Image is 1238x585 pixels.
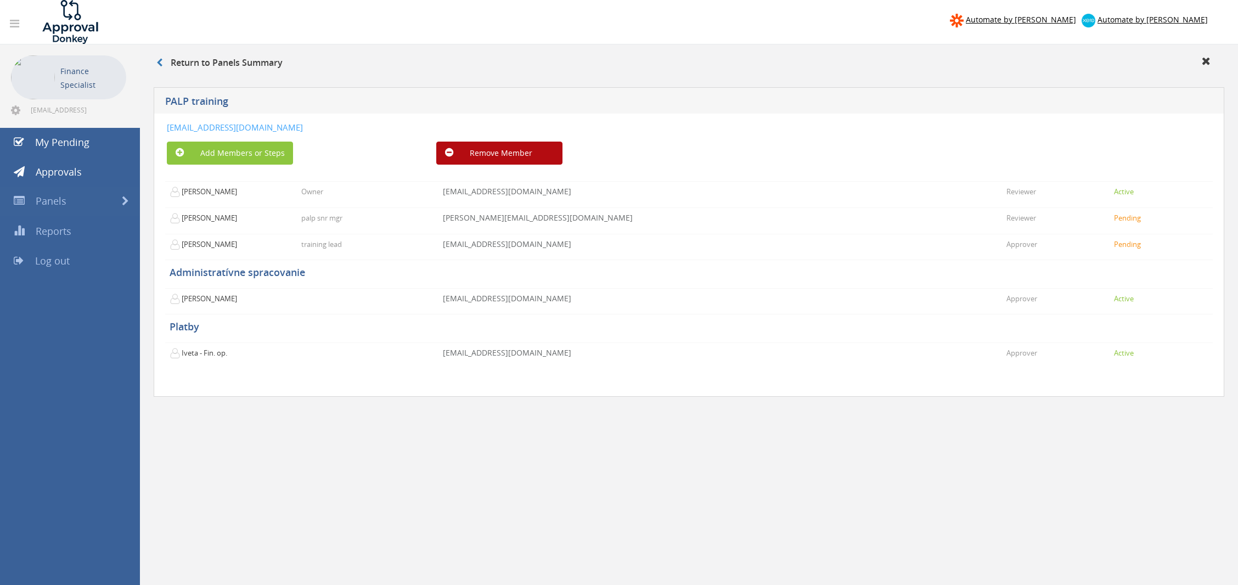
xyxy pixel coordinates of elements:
[167,142,293,165] button: Add Members or Steps
[170,267,1208,278] h5: Administratívne spracovanie
[1114,348,1134,358] small: Active
[438,181,1002,207] td: [EMAIL_ADDRESS][DOMAIN_NAME]
[170,348,233,359] p: Iveta - Fin. op.
[35,136,89,149] span: My Pending
[1006,213,1036,223] p: Reviewer
[165,96,901,110] h5: PALP training
[438,288,1002,314] td: [EMAIL_ADDRESS][DOMAIN_NAME]
[1114,294,1134,303] small: Active
[1114,213,1141,223] small: Pending
[1006,239,1037,250] p: Approver
[170,239,237,250] p: [PERSON_NAME]
[1006,348,1037,358] p: Approver
[301,187,323,197] p: Owner
[438,207,1002,234] td: [PERSON_NAME][EMAIL_ADDRESS][DOMAIN_NAME]
[950,14,964,27] img: zapier-logomark.png
[301,213,342,223] p: palp snr mgr
[156,58,283,68] h3: Return to Panels Summary
[1098,14,1208,25] span: Automate by [PERSON_NAME]
[1006,294,1037,304] p: Approver
[170,187,237,198] p: [PERSON_NAME]
[438,343,1002,369] td: [EMAIL_ADDRESS][DOMAIN_NAME]
[1006,187,1036,197] p: Reviewer
[60,64,121,92] p: Finance Specialist
[1114,239,1141,249] small: Pending
[36,194,66,207] span: Panels
[438,234,1002,260] td: [EMAIL_ADDRESS][DOMAIN_NAME]
[170,322,1208,333] h5: Platby
[301,239,342,250] p: training lead
[170,294,237,305] p: [PERSON_NAME]
[35,254,70,267] span: Log out
[1082,14,1095,27] img: xero-logo.png
[966,14,1076,25] span: Automate by [PERSON_NAME]
[167,122,303,133] a: [EMAIL_ADDRESS][DOMAIN_NAME]
[36,224,71,238] span: Reports
[170,213,237,224] p: [PERSON_NAME]
[31,105,124,114] span: [EMAIL_ADDRESS][DOMAIN_NAME]
[436,142,562,165] button: Remove Member
[1114,187,1134,196] small: Active
[36,165,82,178] span: Approvals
